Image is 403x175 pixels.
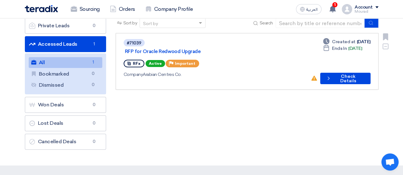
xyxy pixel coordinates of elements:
[90,23,98,29] span: 0
[105,2,140,16] a: Orders
[25,115,106,131] a: Lost Deals0
[123,20,137,26] span: Sort by
[25,18,106,34] a: Private Leads0
[124,72,143,77] span: Company
[25,36,106,52] a: Accessed Leads1
[90,59,97,66] span: 1
[381,153,399,171] a: Open chat
[133,61,140,66] span: RFx
[332,38,355,45] span: Created at
[29,69,102,79] a: Bookmarked
[306,7,318,12] span: العربية
[332,2,337,7] span: 1
[323,38,370,45] div: [DATE]
[355,10,378,13] div: Mourad
[29,80,102,91] a: Dismissed
[90,138,98,145] span: 0
[127,41,141,45] div: #71039
[175,61,195,66] span: Important
[320,73,371,84] button: Check Details
[25,5,58,12] img: Teradix logo
[143,20,158,27] div: Sort by
[90,41,98,47] span: 1
[125,49,284,54] a: RFP for Oracle Redwood Upgrade
[323,45,362,52] div: [DATE]
[90,120,98,126] span: 0
[276,18,365,28] input: Search by title or reference number
[140,2,198,16] a: Company Profile
[259,20,273,26] span: Search
[90,82,97,88] span: 0
[25,134,106,150] a: Cancelled Deals0
[355,5,373,10] div: Account
[124,71,306,78] div: Arabian Centres Co.
[90,102,98,108] span: 0
[296,4,321,14] button: العربية
[146,60,165,67] span: Active
[25,97,106,113] a: Won Deals0
[66,2,105,16] a: Sourcing
[332,45,347,52] span: Ends In
[29,57,102,68] a: All
[90,71,97,77] span: 0
[342,4,352,14] img: profile_test.png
